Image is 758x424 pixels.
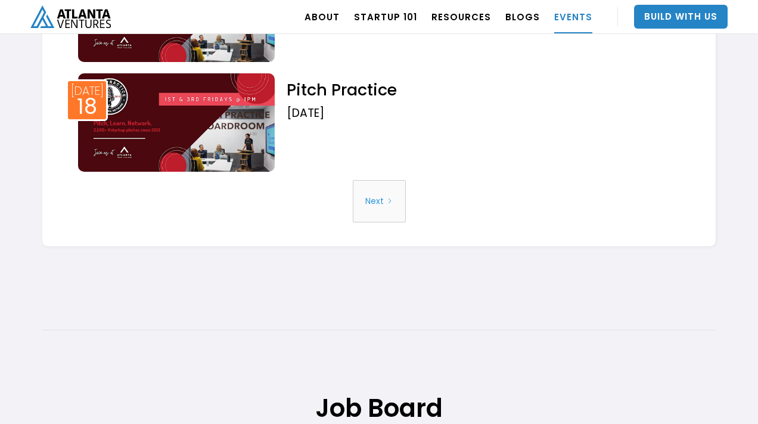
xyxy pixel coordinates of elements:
[78,73,275,172] img: Event thumb
[287,106,686,120] div: [DATE]
[634,5,728,29] a: Build With Us
[365,186,384,216] div: Next
[77,98,97,116] div: 18
[71,85,104,97] div: [DATE]
[72,180,686,222] div: List
[72,70,686,172] a: Event thumb[DATE]18Pitch Practice[DATE]
[353,180,406,222] a: Next Page
[287,79,686,100] h2: Pitch Practice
